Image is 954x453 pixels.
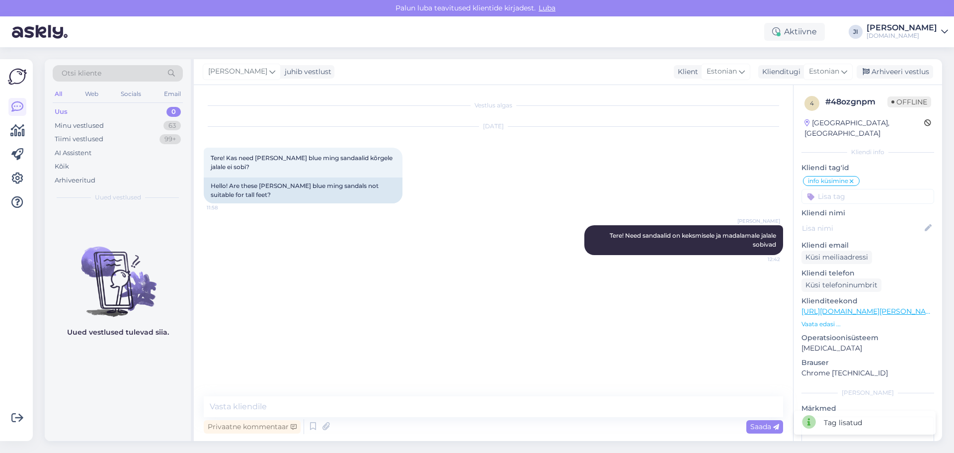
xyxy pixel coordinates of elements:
[208,66,267,77] span: [PERSON_NAME]
[810,99,814,107] span: 4
[867,24,948,40] a: [PERSON_NAME][DOMAIN_NAME]
[610,232,778,248] span: Tere! Need sandaalid on keksmisele ja madalamale jalale sobivad
[211,154,394,171] span: Tere! Kas need [PERSON_NAME] blue ming sandaalid kõrgele jalale ei sobi?
[204,122,783,131] div: [DATE]
[536,3,558,12] span: Luba
[166,107,181,117] div: 0
[801,208,934,218] p: Kliendi nimi
[801,307,939,316] a: [URL][DOMAIN_NAME][PERSON_NAME]
[674,67,698,77] div: Klient
[8,67,27,86] img: Askly Logo
[55,121,104,131] div: Minu vestlused
[808,178,848,184] span: info küsimine
[857,65,933,79] div: Arhiveeri vestlus
[281,67,331,77] div: juhib vestlust
[801,358,934,368] p: Brauser
[824,418,862,428] div: Tag lisatud
[801,368,934,378] p: Chrome [TECHNICAL_ID]
[849,25,863,39] div: JI
[867,24,937,32] div: [PERSON_NAME]
[55,176,95,185] div: Arhiveeritud
[801,163,934,173] p: Kliendi tag'id
[53,88,64,100] div: All
[737,217,780,225] span: [PERSON_NAME]
[764,23,825,41] div: Aktiivne
[801,189,934,204] input: Lisa tag
[802,223,923,234] input: Lisa nimi
[801,333,934,343] p: Operatsioonisüsteem
[707,66,737,77] span: Estonian
[809,66,839,77] span: Estonian
[825,96,887,108] div: # 48ozgnpm
[801,403,934,414] p: Märkmed
[119,88,143,100] div: Socials
[867,32,937,40] div: [DOMAIN_NAME]
[801,320,934,329] p: Vaata edasi ...
[750,422,779,431] span: Saada
[204,178,402,203] div: Hello! Are these [PERSON_NAME] blue ming sandals not suitable for tall feet?
[801,343,934,354] p: [MEDICAL_DATA]
[62,68,101,79] span: Otsi kliente
[55,134,103,144] div: Tiimi vestlused
[45,229,191,318] img: No chats
[801,388,934,397] div: [PERSON_NAME]
[801,296,934,306] p: Klienditeekond
[801,251,872,264] div: Küsi meiliaadressi
[95,193,141,202] span: Uued vestlused
[55,148,91,158] div: AI Assistent
[83,88,100,100] div: Web
[801,148,934,157] div: Kliendi info
[163,121,181,131] div: 63
[55,162,69,172] div: Kõik
[207,204,244,211] span: 11:58
[55,107,68,117] div: Uus
[758,67,800,77] div: Klienditugi
[159,134,181,144] div: 99+
[743,256,780,263] span: 12:42
[887,96,931,107] span: Offline
[804,118,924,139] div: [GEOGRAPHIC_DATA], [GEOGRAPHIC_DATA]
[801,278,881,292] div: Küsi telefoninumbrit
[162,88,183,100] div: Email
[67,327,169,338] p: Uued vestlused tulevad siia.
[801,240,934,251] p: Kliendi email
[801,268,934,278] p: Kliendi telefon
[204,420,301,434] div: Privaatne kommentaar
[204,101,783,110] div: Vestlus algas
